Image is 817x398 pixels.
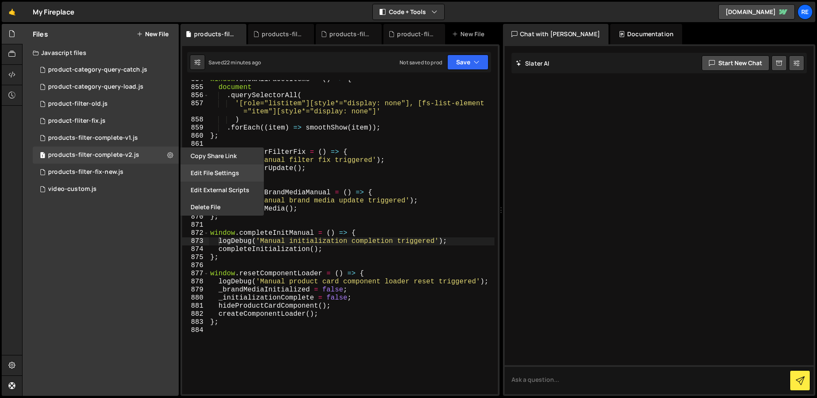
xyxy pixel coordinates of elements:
div: product-category-query-load.js [48,83,143,91]
div: 859 [182,124,209,132]
div: 876 [182,262,209,270]
div: 856 [182,92,209,100]
div: My Fireplace [33,7,74,17]
div: products-filter-complete-v2.js [48,151,139,159]
button: New File [137,31,169,37]
div: Not saved to prod [400,59,442,66]
div: Chat with [PERSON_NAME] [503,24,608,44]
h2: Files [33,29,48,39]
div: 855 [182,84,209,92]
div: 883 [182,318,209,326]
div: products-filter-complete-v1.js [262,30,304,38]
div: Saved [209,59,261,66]
div: 16528/44870.js [33,78,179,95]
div: 880 [182,294,209,302]
div: Documentation [610,24,682,44]
div: New File [452,30,488,38]
div: 878 [182,278,209,286]
button: Delete File [180,199,264,216]
div: 857 [182,100,209,116]
div: products-filter-complete-v1.js [48,134,138,142]
div: 871 [182,221,209,229]
div: product-filter-old.js [48,100,108,108]
button: Edit File Settings [180,164,264,182]
div: Javascript files [23,44,179,61]
button: Code + Tools [373,4,444,20]
span: 1 [40,153,45,159]
div: 858 [182,116,209,124]
div: 884 [182,326,209,335]
div: 861 [182,140,209,148]
button: Start new chat [702,55,769,71]
div: 877 [182,270,209,278]
h2: Slater AI [516,59,550,67]
div: 875 [182,254,209,262]
div: video-custom.js [48,185,97,193]
button: Edit External Scripts [180,182,264,199]
div: 881 [182,302,209,310]
div: 16528/44866.js [33,61,179,78]
button: Save [447,55,488,70]
a: 🤙 [2,2,23,22]
div: 872 [182,229,209,237]
div: products-filter-complete-v2.js [194,30,236,38]
div: product-fliter-fix.js [48,117,106,125]
div: 873 [182,237,209,245]
div: products-filter-complete-v1.js [33,130,179,147]
div: product-fliter-fix.js [397,30,435,38]
div: 22 minutes ago [224,59,261,66]
div: 870 [182,213,209,221]
div: 16528/44867.js [33,181,179,198]
a: Re [797,4,813,20]
div: 16528/44896.js [33,164,179,181]
div: 874 [182,245,209,254]
div: 860 [182,132,209,140]
div: product-category-query-catch.js [48,66,147,74]
div: 879 [182,286,209,294]
a: [DOMAIN_NAME] [718,4,795,20]
button: Copy share link [180,147,264,164]
div: products-filter-fix-new.js [48,168,123,176]
div: product-fliter-fix.js [33,112,179,130]
div: products-filter-fix-new.js [329,30,371,38]
div: 882 [182,310,209,318]
div: 16528/44868.js [33,95,179,112]
div: products-filter-complete-v2.js [33,147,179,164]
